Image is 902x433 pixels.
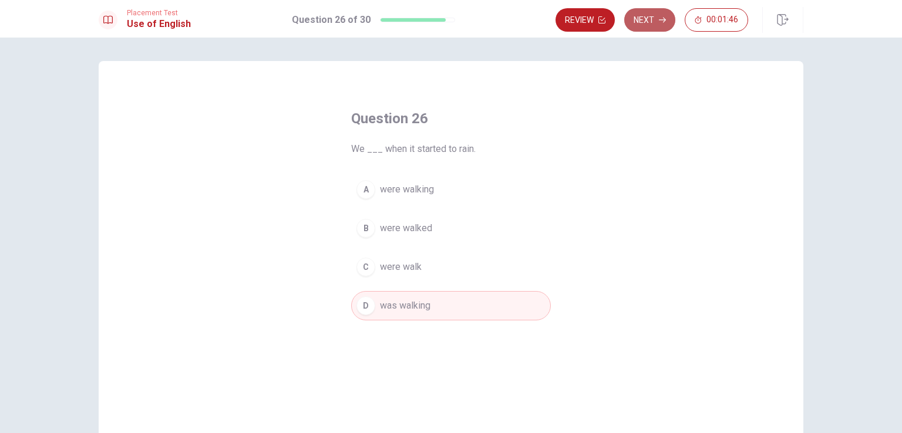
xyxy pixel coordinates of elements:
span: 00:01:46 [706,15,738,25]
span: was walking [380,299,430,313]
h1: Question 26 of 30 [292,13,371,27]
span: were walking [380,182,434,197]
button: Review [556,8,615,32]
div: A [356,180,375,199]
button: 00:01:46 [685,8,748,32]
button: Awere walking [351,175,551,204]
div: B [356,219,375,238]
button: Bwere walked [351,214,551,243]
button: Dwas walking [351,291,551,320]
span: We ___ when it started to rain. [351,142,551,156]
span: were walked [380,221,432,235]
div: C [356,258,375,276]
span: Placement Test [127,9,191,17]
button: Cwere walk [351,252,551,282]
span: were walk [380,260,422,274]
div: D [356,296,375,315]
button: Next [624,8,675,32]
h4: Question 26 [351,109,551,128]
h1: Use of English [127,17,191,31]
